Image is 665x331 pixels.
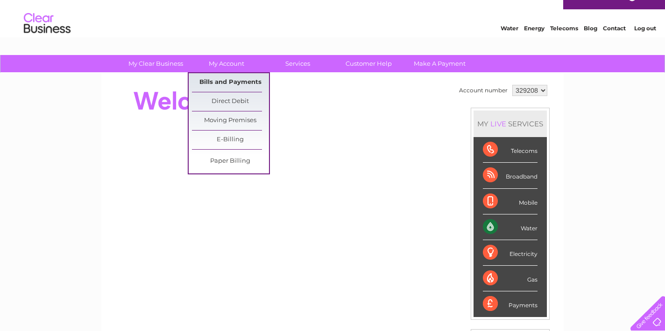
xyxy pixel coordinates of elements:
div: Water [483,214,538,240]
a: Make A Payment [401,55,478,72]
div: Mobile [483,189,538,214]
div: Electricity [483,240,538,266]
div: Clear Business is a trading name of Verastar Limited (registered in [GEOGRAPHIC_DATA] No. 3667643... [113,5,554,45]
a: Moving Premises [192,111,269,130]
a: Log out [634,40,656,47]
a: Contact [603,40,626,47]
div: LIVE [488,119,508,128]
a: Telecoms [550,40,578,47]
div: Telecoms [483,137,538,163]
a: 0333 014 3131 [489,5,553,16]
a: Water [501,40,518,47]
a: Bills and Payments [192,73,269,92]
a: Customer Help [330,55,407,72]
a: Services [259,55,336,72]
a: My Account [188,55,265,72]
a: E-Billing [192,131,269,149]
img: logo.png [23,24,71,53]
a: Blog [584,40,597,47]
a: My Clear Business [117,55,194,72]
td: Account number [457,83,510,98]
div: Broadband [483,163,538,188]
a: Paper Billing [192,152,269,171]
div: MY SERVICES [474,110,547,137]
div: Gas [483,266,538,291]
a: Energy [524,40,545,47]
a: Direct Debit [192,92,269,111]
div: Payments [483,291,538,317]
